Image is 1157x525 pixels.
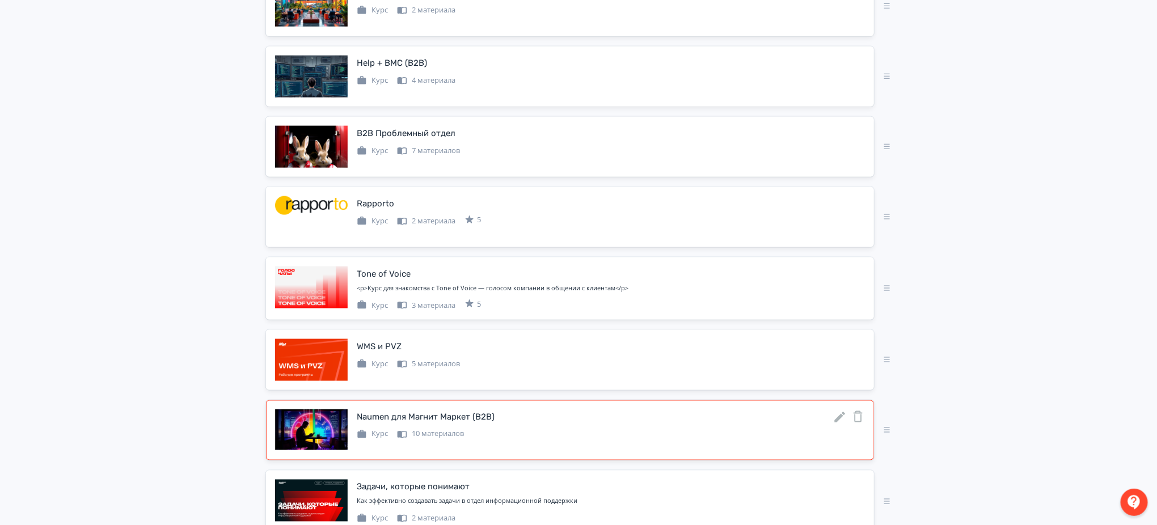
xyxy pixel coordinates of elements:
[397,145,460,156] div: 7 материалов
[357,145,388,156] div: Курс
[397,429,464,440] div: 10 материалов
[357,300,388,311] div: Курс
[397,300,455,311] div: 3 материала
[477,299,481,310] span: 5
[357,429,388,440] div: Курс
[357,497,865,506] div: Как эффективно создавать задачи в отдел информационной поддержки
[357,283,865,293] div: <p>Курс для знакомства с Tone of Voice — голосом компании в общении с клиентам</p>
[357,75,388,86] div: Курс
[357,197,394,210] div: Rapporto
[357,127,455,140] div: B2B Проблемный отдел
[357,215,388,227] div: Курс
[357,358,388,370] div: Курс
[357,513,388,524] div: Курс
[357,268,411,281] div: Tone of Voice
[397,358,460,370] div: 5 материалов
[357,340,402,353] div: WMS и PVZ
[357,5,388,16] div: Курс
[397,513,455,524] div: 2 материала
[357,481,470,494] div: Задачи, которые понимают
[397,75,455,86] div: 4 материала
[397,215,455,227] div: 2 материала
[357,410,495,424] div: Naumen для Магнит Маркет (B2B)
[397,5,455,16] div: 2 материала
[357,57,427,70] div: Help + BMC (B2B)
[477,214,481,226] span: 5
